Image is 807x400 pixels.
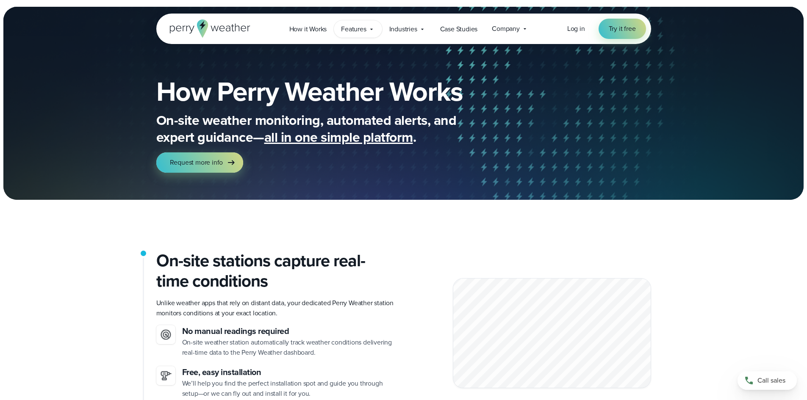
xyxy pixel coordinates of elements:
[156,251,397,291] h2: On-site stations capture real-time conditions
[156,298,397,318] p: Unlike weather apps that rely on distant data, your dedicated Perry Weather station monitors cond...
[156,78,524,105] h1: How Perry Weather Works
[738,371,797,390] a: Call sales
[567,24,585,33] span: Log in
[156,112,495,146] p: On-site weather monitoring, automated alerts, and expert guidance— .
[156,152,244,173] a: Request more info
[757,375,785,386] span: Call sales
[341,24,366,34] span: Features
[264,127,413,147] span: all in one simple platform
[609,24,636,34] span: Try it free
[567,24,585,34] a: Log in
[170,157,223,168] span: Request more info
[182,378,397,399] p: We’ll help you find the perfect installation spot and guide you through setup—or we can fly out a...
[389,24,417,34] span: Industries
[440,24,478,34] span: Case Studies
[182,337,397,358] p: On-site weather station automatically track weather conditions delivering real-time data to the P...
[599,19,646,39] a: Try it free
[182,366,397,378] h3: Free, easy installation
[282,20,334,38] a: How it Works
[289,24,327,34] span: How it Works
[492,24,520,34] span: Company
[182,325,397,337] h3: No manual readings required
[433,20,485,38] a: Case Studies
